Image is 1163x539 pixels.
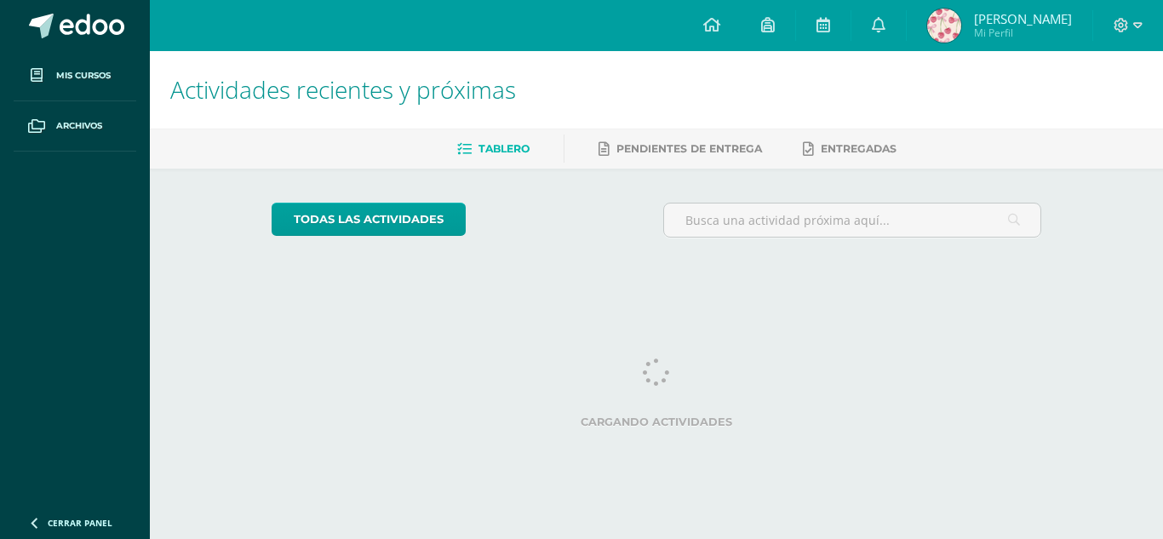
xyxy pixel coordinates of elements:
[803,135,897,163] a: Entregadas
[478,142,530,155] span: Tablero
[170,73,516,106] span: Actividades recientes y próximas
[272,203,466,236] a: todas las Actividades
[56,119,102,133] span: Archivos
[457,135,530,163] a: Tablero
[14,101,136,152] a: Archivos
[48,517,112,529] span: Cerrar panel
[14,51,136,101] a: Mis cursos
[616,142,762,155] span: Pendientes de entrega
[664,204,1041,237] input: Busca una actividad próxima aquí...
[974,26,1072,40] span: Mi Perfil
[821,142,897,155] span: Entregadas
[272,416,1042,428] label: Cargando actividades
[974,10,1072,27] span: [PERSON_NAME]
[927,9,961,43] img: e728291ec683afa2f664190f8130e7cd.png
[56,69,111,83] span: Mis cursos
[599,135,762,163] a: Pendientes de entrega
